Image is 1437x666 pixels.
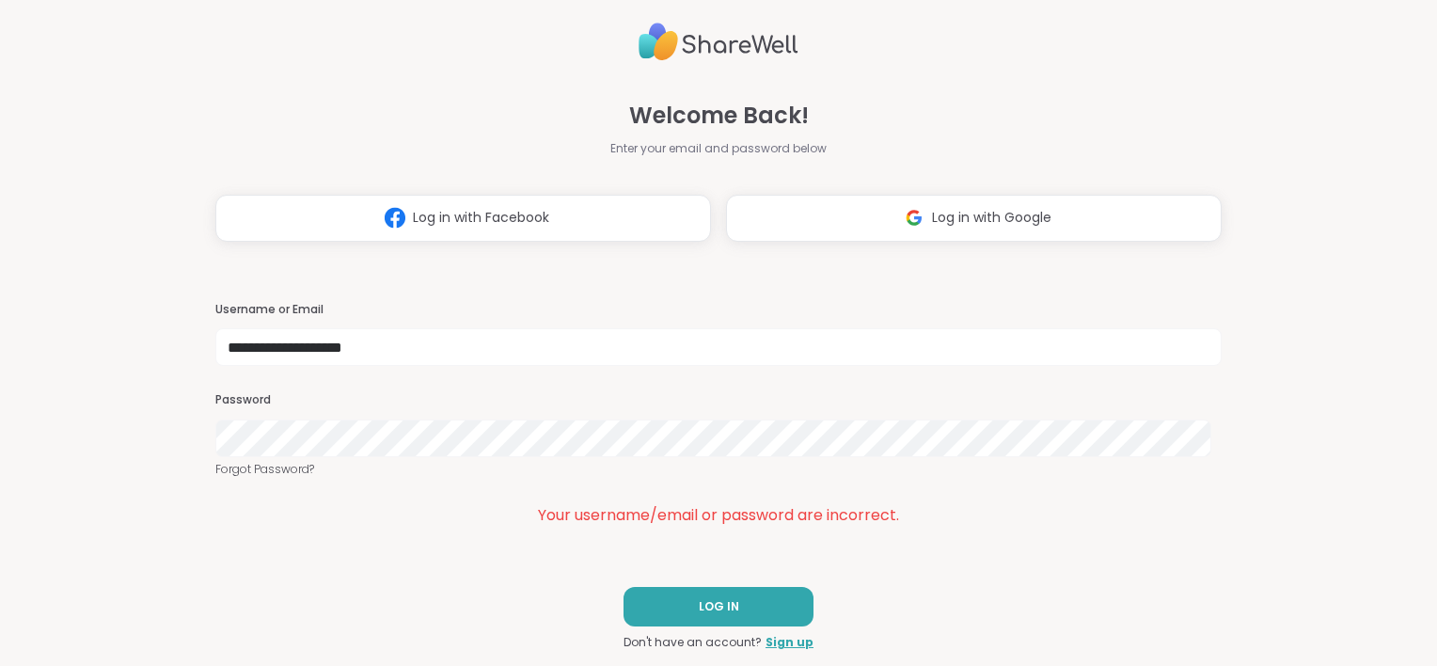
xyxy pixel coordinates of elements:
img: ShareWell Logomark [377,200,413,235]
button: LOG IN [624,587,813,626]
img: ShareWell Logomark [896,200,932,235]
span: Welcome Back! [629,99,809,133]
a: Sign up [766,634,813,651]
a: Forgot Password? [215,461,1222,478]
div: Your username/email or password are incorrect. [215,504,1222,527]
h3: Username or Email [215,302,1222,318]
span: Log in with Google [932,208,1051,228]
button: Log in with Facebook [215,195,711,242]
span: Log in with Facebook [413,208,549,228]
img: ShareWell Logo [639,15,798,69]
button: Log in with Google [726,195,1222,242]
span: LOG IN [699,598,739,615]
h3: Password [215,392,1222,408]
span: Enter your email and password below [610,140,827,157]
span: Don't have an account? [624,634,762,651]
